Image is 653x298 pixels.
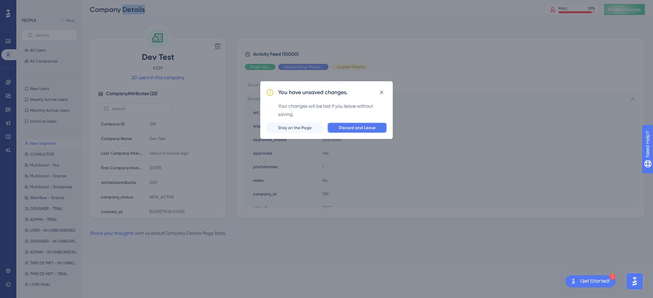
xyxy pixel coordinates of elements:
[278,102,387,118] div: Your changes will be lost if you leave without saving.
[569,277,577,285] img: launcher-image-alternative-text
[624,271,645,292] iframe: UserGuiding AI Assistant Launcher
[609,274,616,280] div: 1
[278,125,312,130] span: Stay on the Page
[278,88,348,97] h2: You have unsaved changes.
[339,125,375,130] span: Discard and Leave
[565,275,616,287] div: Open Get Started! checklist, remaining modules: 1
[16,2,43,10] span: Need Help?
[580,278,610,285] div: Get Started!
